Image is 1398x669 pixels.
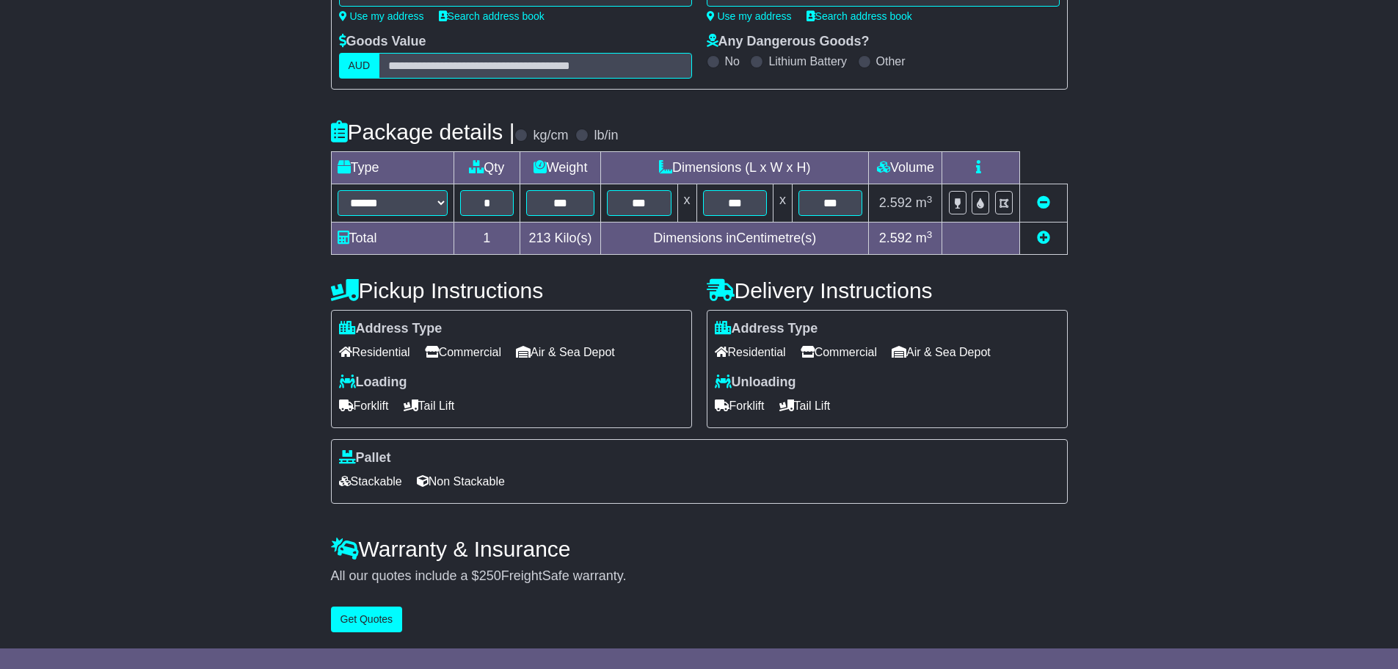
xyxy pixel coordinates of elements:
[339,470,402,493] span: Stackable
[807,10,912,22] a: Search address book
[715,321,818,337] label: Address Type
[725,54,740,68] label: No
[417,470,505,493] span: Non Stackable
[1037,195,1050,210] a: Remove this item
[339,34,426,50] label: Goods Value
[331,607,403,632] button: Get Quotes
[339,341,410,364] span: Residential
[520,152,601,184] td: Weight
[876,54,906,68] label: Other
[677,184,696,223] td: x
[339,10,424,22] a: Use my address
[331,278,692,303] h4: Pickup Instructions
[404,394,455,417] span: Tail Lift
[339,53,380,79] label: AUD
[454,152,520,184] td: Qty
[339,450,391,466] label: Pallet
[479,568,501,583] span: 250
[533,128,568,144] label: kg/cm
[879,231,912,245] span: 2.592
[707,10,792,22] a: Use my address
[425,341,501,364] span: Commercial
[1037,231,1050,245] a: Add new item
[715,341,786,364] span: Residential
[927,229,933,240] sup: 3
[601,223,869,255] td: Dimensions in Centimetre(s)
[516,341,615,364] span: Air & Sea Depot
[331,568,1068,585] div: All our quotes include a $ FreightSafe warranty.
[879,195,912,210] span: 2.592
[715,394,765,417] span: Forklift
[927,194,933,205] sup: 3
[707,34,870,50] label: Any Dangerous Goods?
[892,341,991,364] span: Air & Sea Depot
[601,152,869,184] td: Dimensions (L x W x H)
[801,341,877,364] span: Commercial
[869,152,942,184] td: Volume
[594,128,618,144] label: lb/in
[916,231,933,245] span: m
[916,195,933,210] span: m
[331,152,454,184] td: Type
[773,184,792,223] td: x
[779,394,831,417] span: Tail Lift
[768,54,847,68] label: Lithium Battery
[529,231,551,245] span: 213
[331,537,1068,561] h4: Warranty & Insurance
[339,321,443,337] label: Address Type
[520,223,601,255] td: Kilo(s)
[331,120,515,144] h4: Package details |
[715,375,796,391] label: Unloading
[439,10,545,22] a: Search address book
[339,394,389,417] span: Forklift
[331,223,454,255] td: Total
[454,223,520,255] td: 1
[707,278,1068,303] h4: Delivery Instructions
[339,375,407,391] label: Loading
